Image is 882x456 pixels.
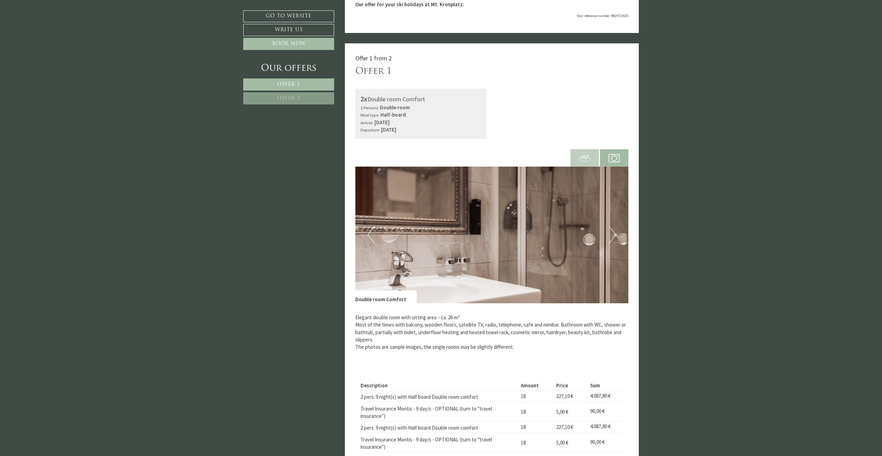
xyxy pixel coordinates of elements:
td: 2 pers. 9 night(s) with Half board Double room comfort [361,421,518,433]
span: 5,00 € [556,439,568,446]
b: 2x [361,94,367,103]
div: Montis – Active Nature Spa [10,20,71,25]
span: 5,00 € [556,408,568,415]
img: 360-grad.svg [579,153,590,164]
a: Book now [243,38,334,50]
a: Go to website [243,10,334,22]
div: Double room Comfort [361,94,482,104]
p: Elegant double room with sitting area ~ ca. 26 m² Most of the times with balcony, wooden floors, ... [355,314,629,351]
td: 18 [518,402,554,421]
a: Write us [243,24,334,36]
small: Arrival: [361,120,373,125]
div: [DATE] [125,5,149,16]
button: Next [609,226,616,244]
div: Hello, how can we help you? [5,18,75,38]
div: Our offers [243,62,334,75]
td: 18 [518,421,554,433]
td: 18 [518,433,554,452]
span: 227,10 € [556,424,573,430]
strong: Our offer for your ski holidays at Mt. Kronplatz: [355,1,464,8]
td: Travel Insurance Montis - 9 day/s - OPTIONAL (turn to "travel insurance") [361,433,518,452]
small: Departure: [361,127,380,133]
b: [DATE] [381,126,396,133]
b: [DATE] [374,119,390,126]
td: 18 [518,390,554,402]
span: Offer 1 [277,82,300,87]
small: 10:43 [10,32,71,37]
th: Description [361,380,518,390]
span: Offer 1 from 2 [355,54,392,62]
td: 2 pers. 9 night(s) with Half board Double room comfort [361,390,518,402]
td: 90,00 € [588,402,623,421]
td: 90,00 € [588,433,623,452]
b: Double room [380,104,410,111]
th: Price [554,380,588,390]
span: 227,10 € [556,393,573,399]
div: Double room Comfort [355,290,417,303]
img: camera.svg [609,153,620,164]
button: Send [236,183,273,195]
small: 2 Persons: [361,105,379,110]
button: Previous [367,226,375,244]
span: Offer 2 [277,96,300,101]
th: Sum [588,380,623,390]
td: Travel Insurance Montis - 9 day/s - OPTIONAL (turn to "travel insurance") [361,402,518,421]
th: Amount [518,380,554,390]
td: 4.087,80 € [588,421,623,433]
b: Half-board [380,111,406,118]
div: Offer 1 [355,65,392,78]
span: Your reference number: R9247/2025 [577,14,628,18]
td: 4.087,80 € [588,390,623,402]
img: image [355,167,629,303]
small: Meal type: [361,112,379,118]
